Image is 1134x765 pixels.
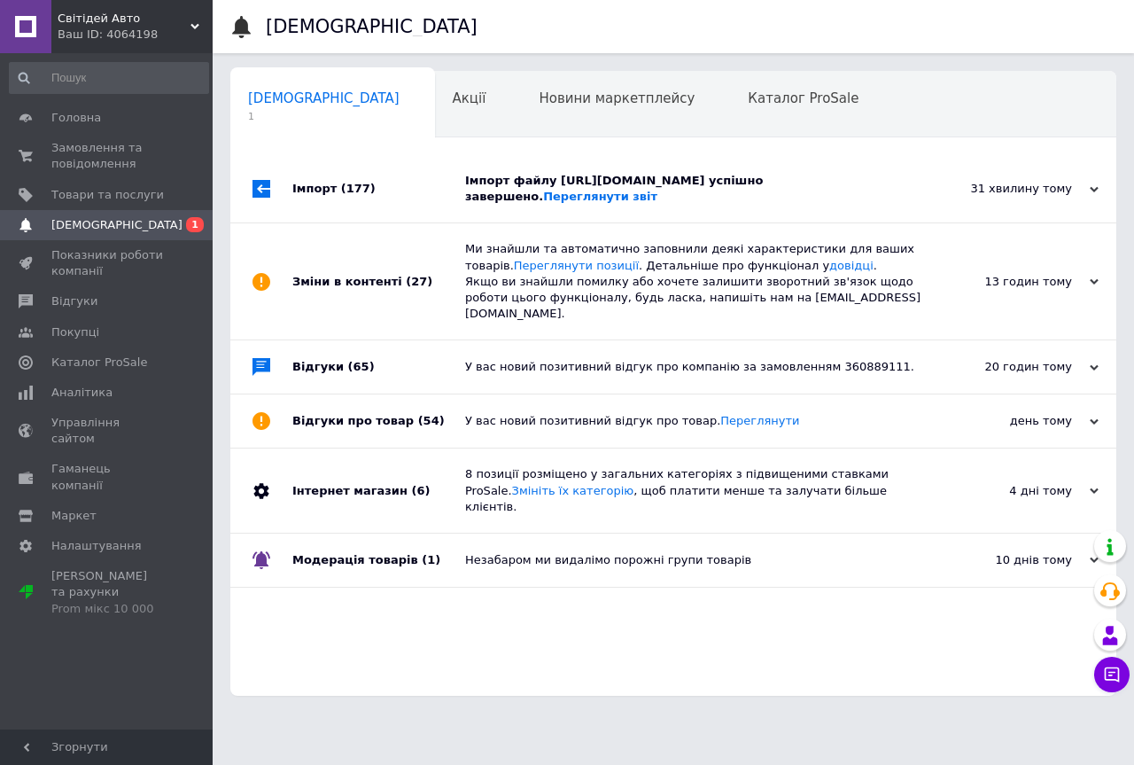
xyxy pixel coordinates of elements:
[348,360,375,373] span: (65)
[921,274,1099,290] div: 13 годин тому
[720,414,799,427] a: Переглянути
[266,16,478,37] h1: [DEMOGRAPHIC_DATA]
[748,90,858,106] span: Каталог ProSale
[829,259,874,272] a: довідці
[422,553,440,566] span: (1)
[51,415,164,447] span: Управління сайтом
[51,217,183,233] span: [DEMOGRAPHIC_DATA]
[921,413,1099,429] div: день тому
[465,241,921,322] div: Ми знайшли та автоматично заповнили деякі характеристики для ваших товарів. . Детальніше про функ...
[51,568,164,617] span: [PERSON_NAME] та рахунки
[292,394,465,448] div: Відгуки про товар
[465,173,921,205] div: Імпорт файлу [URL][DOMAIN_NAME] успішно завершено.
[921,181,1099,197] div: 31 хвилину тому
[51,110,101,126] span: Головна
[51,601,164,617] div: Prom мікс 10 000
[51,140,164,172] span: Замовлення та повідомлення
[418,414,445,427] span: (54)
[292,223,465,340] div: Зміни в контенті
[51,324,99,340] span: Покупці
[465,552,921,568] div: Незабаром ми видалімо порожні групи товарів
[411,484,430,497] span: (6)
[51,187,164,203] span: Товари та послуги
[543,190,657,203] a: Переглянути звіт
[58,11,190,27] span: Світідей Авто
[921,483,1099,499] div: 4 дні тому
[248,90,400,106] span: [DEMOGRAPHIC_DATA]
[921,359,1099,375] div: 20 годин тому
[51,461,164,493] span: Гаманець компанії
[292,449,465,533] div: Інтернет магазин
[9,62,209,94] input: Пошук
[51,508,97,524] span: Маркет
[514,259,639,272] a: Переглянути позиції
[51,355,147,371] span: Каталог ProSale
[51,538,142,554] span: Налаштування
[51,247,164,279] span: Показники роботи компанії
[539,90,695,106] span: Новини маркетплейсу
[465,466,921,515] div: 8 позиції розміщено у загальних категоріях з підвищеними ставками ProSale. , щоб платити менше та...
[341,182,376,195] span: (177)
[406,275,432,288] span: (27)
[51,293,97,309] span: Відгуки
[292,340,465,394] div: Відгуки
[51,385,113,401] span: Аналітика
[292,534,465,587] div: Модерація товарів
[921,552,1099,568] div: 10 днів тому
[1094,657,1130,692] button: Чат з покупцем
[453,90,486,106] span: Акції
[186,217,204,232] span: 1
[248,110,400,123] span: 1
[465,413,921,429] div: У вас новий позитивний відгук про товар.
[292,155,465,222] div: Імпорт
[465,359,921,375] div: У вас новий позитивний відгук про компанію за замовленням 360889111.
[58,27,213,43] div: Ваш ID: 4064198
[512,484,634,497] a: Змініть їх категорію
